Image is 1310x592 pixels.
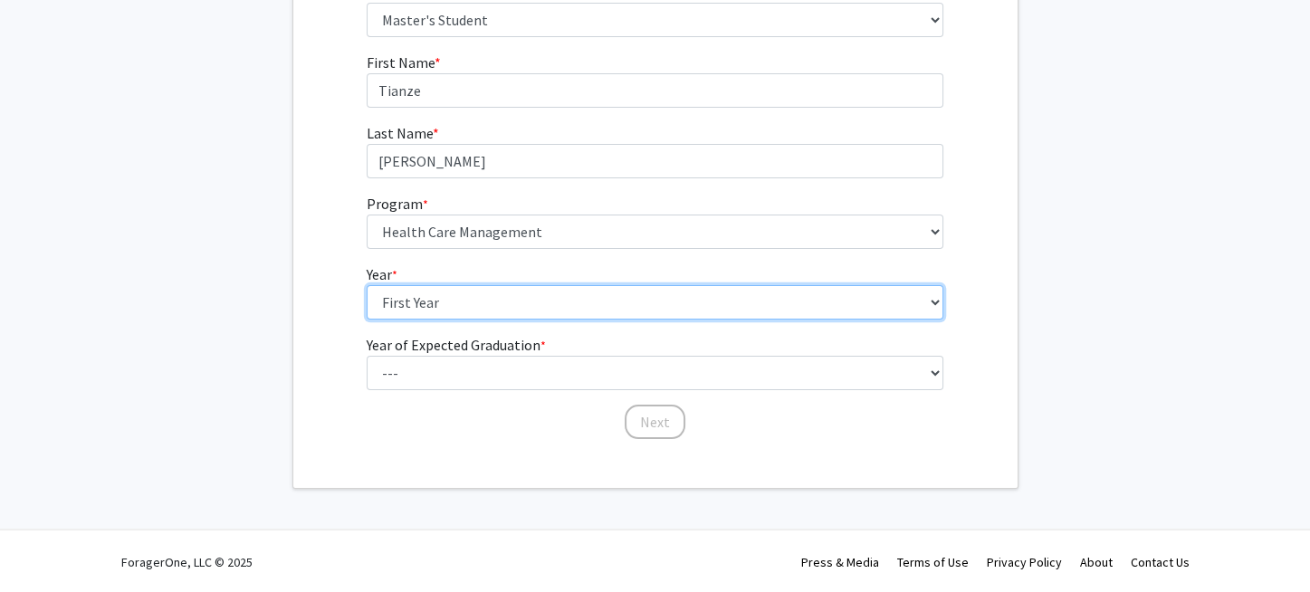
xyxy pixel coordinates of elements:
[367,124,433,142] span: Last Name
[367,334,546,356] label: Year of Expected Graduation
[897,554,969,570] a: Terms of Use
[1131,554,1190,570] a: Contact Us
[14,511,77,578] iframe: Chat
[987,554,1062,570] a: Privacy Policy
[801,554,879,570] a: Press & Media
[367,263,397,285] label: Year
[367,53,435,72] span: First Name
[625,405,685,439] button: Next
[1080,554,1113,570] a: About
[367,193,428,215] label: Program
